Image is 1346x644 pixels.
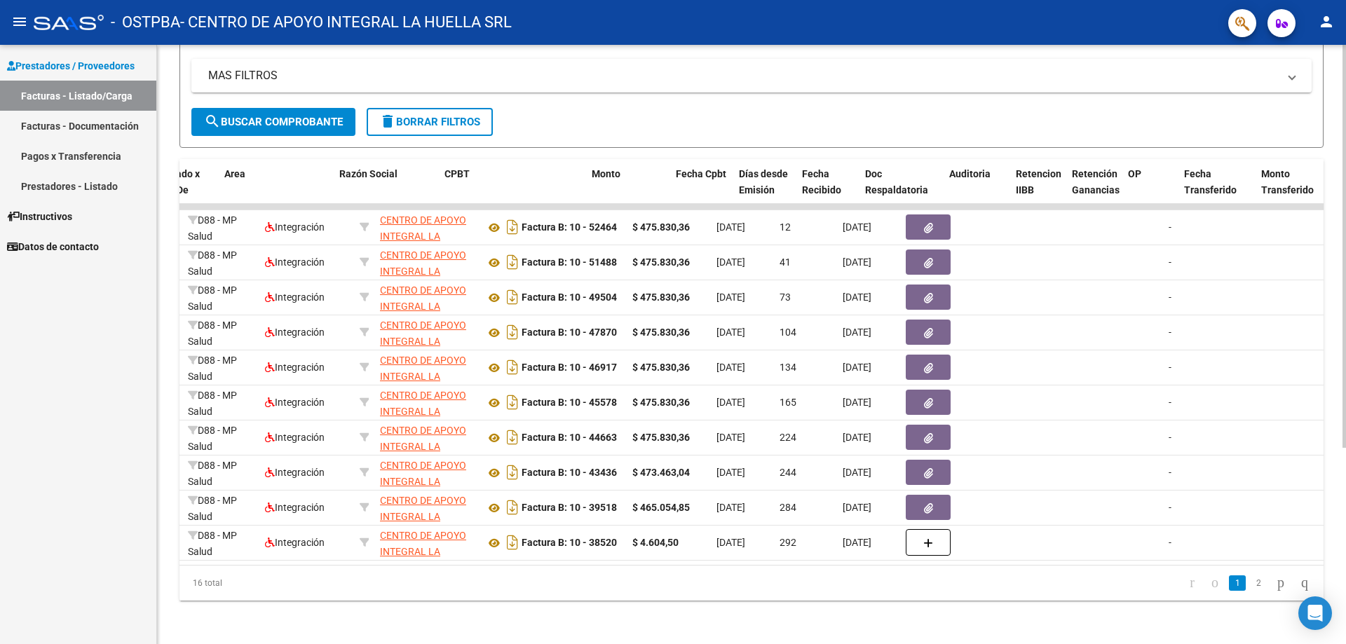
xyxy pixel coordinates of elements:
[503,321,522,343] i: Descargar documento
[219,159,313,221] datatable-header-cell: Area
[843,292,871,303] span: [DATE]
[632,362,690,373] strong: $ 475.830,36
[188,495,237,522] span: D88 - MP Salud
[733,159,796,221] datatable-header-cell: Días desde Emisión
[265,327,325,338] span: Integración
[1010,159,1066,221] datatable-header-cell: Retencion IIBB
[1256,159,1333,221] datatable-header-cell: Monto Transferido
[380,285,466,328] span: CENTRO DE APOYO INTEGRAL LA HUELLA SRL
[503,391,522,413] i: Descargar documento
[632,256,690,268] strong: $ 475.830,36
[843,362,871,373] span: [DATE]
[670,159,733,221] datatable-header-cell: Fecha Cpbt
[265,362,325,373] span: Integración
[1205,575,1225,591] a: go to previous page
[716,221,745,233] span: [DATE]
[11,13,28,30] mat-icon: menu
[843,221,871,233] span: [DATE]
[1169,502,1171,513] span: -
[380,458,474,487] div: 30716231107
[1248,571,1269,595] li: page 2
[380,247,474,277] div: 30716231107
[802,168,841,196] span: Fecha Recibido
[7,209,72,224] span: Instructivos
[780,397,796,408] span: 165
[632,397,690,408] strong: $ 475.830,36
[188,320,237,347] span: D88 - MP Salud
[632,502,690,513] strong: $ 465.054,85
[1169,397,1171,408] span: -
[380,460,466,503] span: CENTRO DE APOYO INTEGRAL LA HUELLA SRL
[188,214,237,242] span: D88 - MP Salud
[632,537,679,548] strong: $ 4.604,50
[334,159,439,221] datatable-header-cell: Razón Social
[188,390,237,417] span: D88 - MP Salud
[522,397,617,409] strong: Factura B: 10 - 45578
[1261,168,1314,196] span: Monto Transferido
[676,168,726,179] span: Fecha Cpbt
[843,327,871,338] span: [DATE]
[1122,159,1178,221] datatable-header-cell: OP
[503,496,522,519] i: Descargar documento
[380,317,474,347] div: 30716231107
[632,221,690,233] strong: $ 475.830,36
[522,432,617,444] strong: Factura B: 10 - 44663
[367,108,493,136] button: Borrar Filtros
[380,493,474,522] div: 30716231107
[224,168,245,179] span: Area
[180,7,512,38] span: - CENTRO DE APOYO INTEGRAL LA HUELLA SRL
[780,502,796,513] span: 284
[1295,575,1314,591] a: go to last page
[586,159,670,221] datatable-header-cell: Monto
[265,221,325,233] span: Integración
[1169,292,1171,303] span: -
[439,159,586,221] datatable-header-cell: CPBT
[796,159,859,221] datatable-header-cell: Fecha Recibido
[780,467,796,478] span: 244
[1271,575,1291,591] a: go to next page
[1066,159,1122,221] datatable-header-cell: Retención Ganancias
[1184,168,1237,196] span: Fecha Transferido
[1229,575,1246,591] a: 1
[265,432,325,443] span: Integración
[188,355,237,382] span: D88 - MP Salud
[111,7,180,38] span: - OSTPBA
[1227,571,1248,595] li: page 1
[944,159,1010,221] datatable-header-cell: Auditoria
[716,327,745,338] span: [DATE]
[188,285,237,312] span: D88 - MP Salud
[1169,221,1171,233] span: -
[1250,575,1267,591] a: 2
[716,467,745,478] span: [DATE]
[1183,575,1201,591] a: go to first page
[188,425,237,452] span: D88 - MP Salud
[380,249,466,293] span: CENTRO DE APOYO INTEGRAL LA HUELLA SRL
[380,355,466,398] span: CENTRO DE APOYO INTEGRAL LA HUELLA SRL
[380,388,474,417] div: 30716231107
[780,327,796,338] span: 104
[843,432,871,443] span: [DATE]
[949,168,991,179] span: Auditoria
[780,292,791,303] span: 73
[716,256,745,268] span: [DATE]
[503,461,522,484] i: Descargar documento
[1169,327,1171,338] span: -
[1169,467,1171,478] span: -
[1318,13,1335,30] mat-icon: person
[503,251,522,273] i: Descargar documento
[1016,168,1061,196] span: Retencion IIBB
[1169,362,1171,373] span: -
[843,467,871,478] span: [DATE]
[1072,168,1120,196] span: Retención Ganancias
[632,467,690,478] strong: $ 473.463,04
[380,530,466,573] span: CENTRO DE APOYO INTEGRAL LA HUELLA SRL
[339,168,397,179] span: Razón Social
[592,168,620,179] span: Monto
[843,537,871,548] span: [DATE]
[522,502,617,514] strong: Factura B: 10 - 39518
[142,159,219,221] datatable-header-cell: Facturado x Orden De
[843,502,871,513] span: [DATE]
[522,537,617,549] strong: Factura B: 10 - 38520
[780,221,791,233] span: 12
[716,292,745,303] span: [DATE]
